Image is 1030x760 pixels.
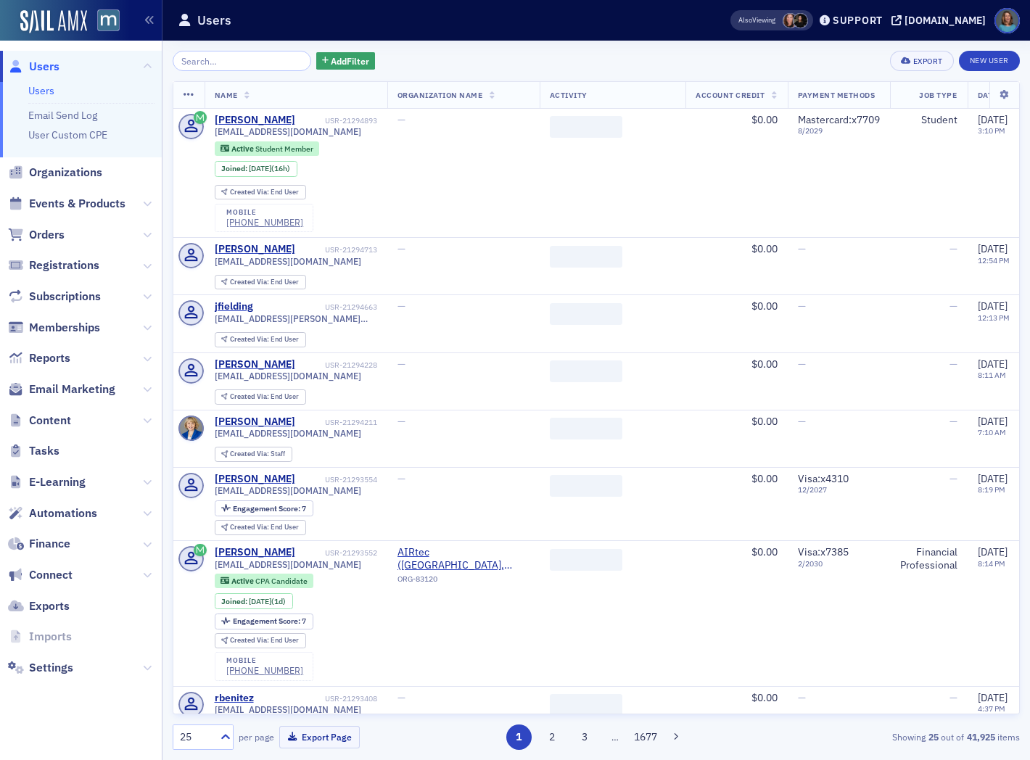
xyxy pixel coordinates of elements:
div: USR-21294893 [297,116,377,125]
a: Active Student Member [221,144,313,153]
span: $0.00 [751,242,778,255]
span: [DATE] [978,358,1008,371]
span: 2 / 2030 [798,559,880,569]
span: Profile [994,8,1020,33]
time: 4:37 PM [978,703,1005,714]
span: Created Via : [230,635,271,645]
a: Users [8,59,59,75]
span: … [605,730,625,743]
div: Created Via: End User [215,332,306,347]
span: ‌ [550,360,622,382]
span: [DATE] [978,113,1008,126]
a: Settings [8,660,73,676]
div: Active: Active: Student Member [215,141,320,156]
span: Automations [29,505,97,521]
span: Student Member [255,144,313,154]
span: [EMAIL_ADDRESS][DOMAIN_NAME] [215,559,361,570]
div: Student [900,114,957,127]
strong: 25 [926,730,941,743]
div: Active: Active: CPA Candidate [215,574,314,588]
a: E-Learning [8,474,86,490]
button: 1 [506,724,532,750]
span: Email Marketing [29,381,115,397]
span: Visa : x7385 [798,545,849,558]
span: Created Via : [230,522,271,532]
span: Finance [29,536,70,552]
img: SailAMX [20,10,87,33]
span: Tasks [29,443,59,459]
div: Created Via: End User [215,389,306,405]
button: 1677 [633,724,659,750]
button: AddFilter [316,52,376,70]
div: End User [230,336,299,344]
div: [PERSON_NAME] [215,473,295,486]
span: Joined : [221,597,249,606]
span: $0.00 [751,113,778,126]
span: — [798,358,806,371]
button: 2 [539,724,564,750]
a: View Homepage [87,9,120,34]
div: USR-21294663 [255,302,377,312]
a: Orders [8,227,65,243]
a: Memberships [8,320,100,336]
span: E-Learning [29,474,86,490]
span: [DATE] [249,596,271,606]
div: Financial Professional [900,546,957,571]
a: Subscriptions [8,289,101,305]
span: Users [29,59,59,75]
a: [PERSON_NAME] [215,114,295,127]
span: Connect [29,567,73,583]
time: 8:19 PM [978,484,1005,495]
a: Reports [8,350,70,366]
span: Content [29,413,71,429]
span: — [798,242,806,255]
div: End User [230,278,299,286]
span: AIRtec (Hollywood, MD) [397,546,530,571]
div: (16h) [249,164,290,173]
span: $0.00 [751,472,778,485]
span: — [949,358,957,371]
a: [PHONE_NUMBER] [226,665,303,676]
a: AIRtec ([GEOGRAPHIC_DATA], [GEOGRAPHIC_DATA]) [397,546,530,571]
span: Lauren McDonough [793,13,808,28]
span: Job Type [919,90,957,100]
span: Reports [29,350,70,366]
div: (1d) [249,597,286,606]
div: USR-21293552 [297,548,377,558]
span: $0.00 [751,358,778,371]
span: [DATE] [978,415,1008,428]
span: ‌ [550,694,622,716]
a: Automations [8,505,97,521]
span: — [949,415,957,428]
span: Exports [29,598,70,614]
span: Name [215,90,238,100]
div: 7 [233,617,306,625]
span: Joined : [221,164,249,173]
div: [DOMAIN_NAME] [905,14,986,27]
div: Joined: 2025-09-02 00:00:00 [215,593,293,609]
a: [PERSON_NAME] [215,416,295,429]
a: [PERSON_NAME] [215,358,295,371]
time: 7:10 AM [978,427,1006,437]
span: — [397,691,405,704]
div: Also [738,15,752,25]
div: Engagement Score: 7 [215,500,313,516]
span: [EMAIL_ADDRESS][DOMAIN_NAME] [215,485,361,496]
span: [DATE] [249,163,271,173]
div: USR-21294713 [297,245,377,255]
div: Created Via: Staff [215,447,292,462]
span: Imports [29,629,72,645]
time: 8:11 AM [978,370,1006,380]
span: $0.00 [751,300,778,313]
a: Email Marketing [8,381,115,397]
div: 25 [180,730,212,745]
span: Events & Products [29,196,125,212]
span: Created Via : [230,449,271,458]
img: SailAMX [97,9,120,32]
time: 3:10 PM [978,125,1005,136]
span: CPA Candidate [255,576,308,586]
span: — [397,472,405,485]
button: 3 [572,724,598,750]
a: jfielding [215,300,253,313]
div: Staff [230,450,285,458]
